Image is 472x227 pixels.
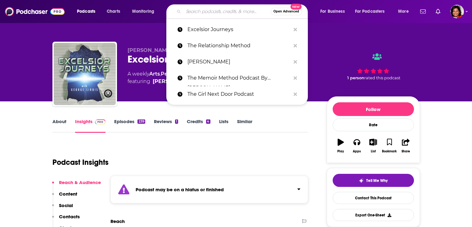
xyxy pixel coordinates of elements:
span: Tell Me Why [366,178,388,183]
a: Lists [219,118,228,133]
a: Reviews1 [154,118,178,133]
button: Open AdvancedNew [271,8,302,15]
div: Apps [353,150,361,153]
div: 1 personrated this podcast [327,47,420,86]
p: Content [59,191,77,197]
a: [PERSON_NAME] [166,54,308,70]
a: Credits4 [187,118,210,133]
button: open menu [316,7,353,16]
button: List [365,135,381,157]
button: Export One-Sheet [333,209,414,221]
div: 1 [175,119,178,124]
button: Apps [349,135,365,157]
p: Excelsior Journeys [187,21,290,38]
img: Podchaser - Follow, Share and Rate Podcasts [5,6,65,17]
span: New [290,4,302,10]
div: Play [337,150,344,153]
a: Episodes239 [114,118,145,133]
a: Contact This Podcast [333,192,414,204]
div: Share [402,150,410,153]
button: open menu [128,7,162,16]
img: Podchaser Pro [95,119,106,124]
span: featuring [128,78,254,85]
span: , [160,71,161,77]
button: Show profile menu [450,5,464,18]
span: Monitoring [132,7,154,16]
button: open menu [351,7,394,16]
button: open menu [394,7,416,16]
button: Follow [333,102,414,116]
div: List [371,150,376,153]
div: 4 [206,119,210,124]
img: Excelsior Journeys [54,43,116,105]
span: For Business [320,7,345,16]
button: tell me why sparkleTell Me Why [333,174,414,187]
button: open menu [73,7,103,16]
span: 1 person [347,76,364,80]
div: Bookmark [382,150,397,153]
img: User Profile [450,5,464,18]
div: A weekly podcast [128,70,254,85]
span: Charts [107,7,120,16]
button: Contacts [52,214,80,225]
a: The Memoir Method Podcast By [PERSON_NAME] [166,70,308,86]
iframe: Intercom live chat [451,206,466,221]
div: 239 [137,119,145,124]
a: The Girl Next Door Podcast [166,86,308,102]
button: Play [333,135,349,157]
p: Social [59,202,73,208]
a: Performing Arts [161,71,202,77]
span: Logged in as terelynbc [450,5,464,18]
p: Reach & Audience [59,179,101,185]
strong: Podcast may be on a hiatus or finished [136,187,224,192]
span: For Podcasters [355,7,385,16]
a: Show notifications dropdown [418,6,428,17]
h2: Reach [110,218,125,224]
a: About [52,118,66,133]
a: The Relationship Method [166,38,308,54]
p: The Girl Next Door Podcast [187,86,290,102]
a: Excelsior Journeys [166,21,308,38]
span: Podcasts [77,7,95,16]
span: [PERSON_NAME] [128,47,172,53]
input: Search podcasts, credits, & more... [183,7,271,16]
span: More [398,7,409,16]
div: Rate [333,118,414,131]
button: Reach & Audience [52,179,101,191]
a: InsightsPodchaser Pro [75,118,106,133]
p: chris lomboy [187,54,290,70]
button: Content [52,191,77,202]
a: Show notifications dropdown [433,6,443,17]
span: rated this podcast [364,76,400,80]
a: Similar [237,118,252,133]
h1: Podcast Insights [52,158,109,167]
section: Click to expand status details [110,176,308,203]
button: Share [398,135,414,157]
a: Arts [149,71,160,77]
div: Search podcasts, credits, & more... [172,4,314,19]
span: Open Advanced [273,10,299,13]
button: Social [52,202,73,214]
button: Bookmark [381,135,398,157]
img: tell me why sparkle [359,178,364,183]
a: Charts [103,7,124,16]
p: The Memoir Method Podcast By Charlotte Wilson [187,70,290,86]
p: Contacts [59,214,80,220]
p: The Relationship Method [187,38,290,54]
a: George Sirois [153,78,197,85]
